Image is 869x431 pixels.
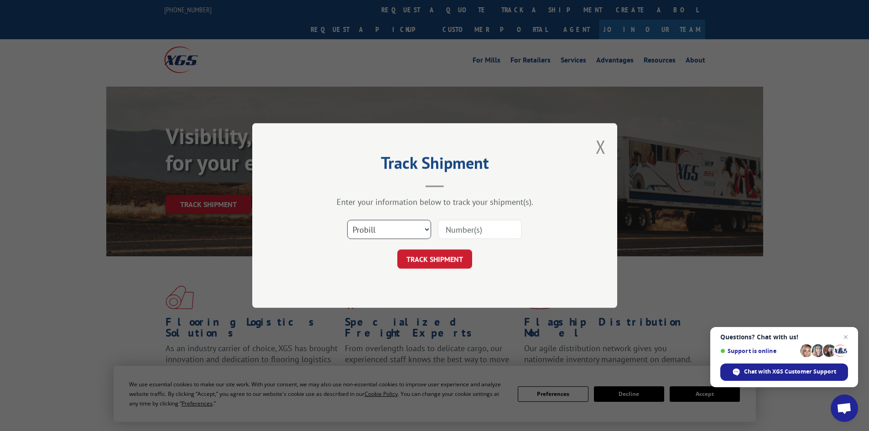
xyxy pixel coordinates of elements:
[298,197,572,207] div: Enter your information below to track your shipment(s).
[720,363,848,381] div: Chat with XGS Customer Support
[744,368,836,376] span: Chat with XGS Customer Support
[831,395,858,422] div: Open chat
[840,332,851,343] span: Close chat
[720,333,848,341] span: Questions? Chat with us!
[720,348,797,354] span: Support is online
[438,220,522,239] input: Number(s)
[298,156,572,174] h2: Track Shipment
[397,249,472,269] button: TRACK SHIPMENT
[596,135,606,159] button: Close modal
